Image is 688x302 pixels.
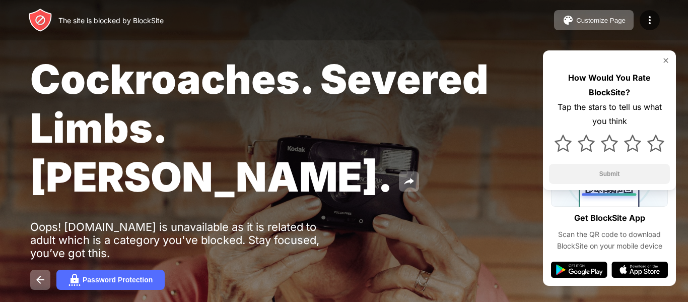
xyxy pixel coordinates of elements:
[662,56,670,65] img: rate-us-close.svg
[58,16,164,25] div: The site is blocked by BlockSite
[68,274,81,286] img: password.svg
[30,220,341,260] div: Oops! [DOMAIN_NAME] is unavailable as it is related to adult which is a category you've blocked. ...
[578,135,595,152] img: star.svg
[562,14,574,26] img: pallet.svg
[28,8,52,32] img: header-logo.svg
[56,270,165,290] button: Password Protection
[30,54,489,201] span: Cockroaches. Severed Limbs. [PERSON_NAME].
[34,274,46,286] img: back.svg
[647,135,664,152] img: star.svg
[624,135,641,152] img: star.svg
[576,17,626,24] div: Customize Page
[644,14,656,26] img: menu-icon.svg
[83,276,153,284] div: Password Protection
[549,100,670,129] div: Tap the stars to tell us what you think
[601,135,618,152] img: star.svg
[555,135,572,152] img: star.svg
[549,71,670,100] div: How Would You Rate BlockSite?
[403,175,415,188] img: share.svg
[549,164,670,184] button: Submit
[554,10,634,30] button: Customize Page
